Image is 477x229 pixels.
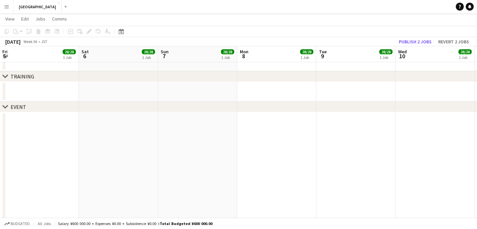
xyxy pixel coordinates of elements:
div: 1 Job [300,55,313,60]
span: View [5,16,15,22]
div: 1 Job [380,55,392,60]
button: Revert 2 jobs [436,37,472,46]
a: Comms [49,15,70,23]
span: 28/28 [63,49,76,54]
a: Edit [19,15,31,23]
div: 1 Job [459,55,471,60]
span: Mon [240,49,248,55]
a: View [3,15,17,23]
div: Salary ¥600 000.00 + Expenses ¥0.00 + Subsistence ¥0.00 = [58,221,212,226]
span: Budgeted [11,221,30,226]
div: TRAINING [11,73,34,80]
span: 8 [239,52,248,60]
span: Wed [398,49,407,55]
span: Sun [161,49,169,55]
span: 5 [1,52,8,60]
div: 1 Job [142,55,155,60]
span: Week 36 [22,39,38,44]
div: [DATE] [5,38,21,45]
div: 1 Job [221,55,234,60]
span: Sat [81,49,89,55]
div: JST [41,39,47,44]
span: Edit [21,16,29,22]
span: 28/28 [458,49,472,54]
button: [GEOGRAPHIC_DATA] [14,0,62,13]
a: Jobs [33,15,48,23]
span: Jobs [35,16,45,22]
span: Comms [52,16,67,22]
span: 28/28 [221,49,234,54]
button: Publish 2 jobs [396,37,434,46]
div: EVENT [11,104,26,110]
span: 10 [397,52,407,60]
div: 1 Job [63,55,76,60]
span: Total Budgeted ¥600 000.00 [160,221,212,226]
span: 9 [318,52,327,60]
span: 28/28 [300,49,313,54]
span: 7 [160,52,169,60]
span: Tue [319,49,327,55]
button: Budgeted [3,220,31,227]
span: 28/28 [142,49,155,54]
span: 28/28 [379,49,393,54]
span: All jobs [36,221,52,226]
span: Fri [2,49,8,55]
span: 6 [80,52,89,60]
